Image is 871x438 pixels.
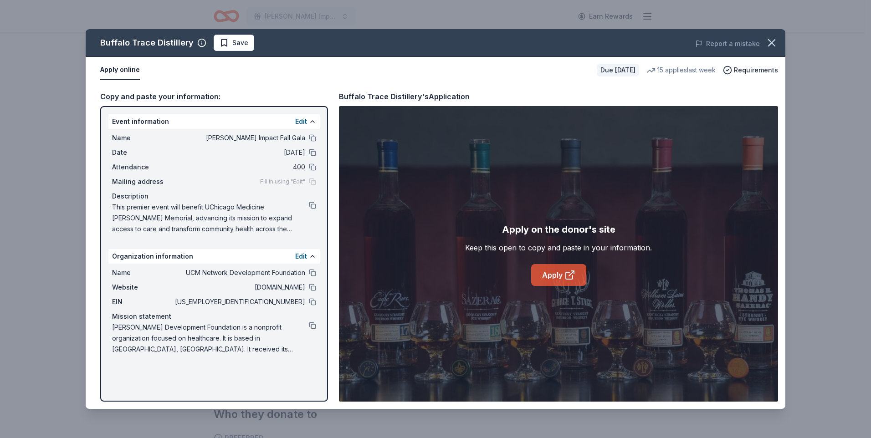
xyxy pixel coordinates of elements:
a: Apply [531,264,586,286]
span: EIN [112,296,173,307]
span: Fill in using "Edit" [260,178,305,185]
div: Description [112,191,316,202]
div: Keep this open to copy and paste in your information. [465,242,652,253]
span: Attendance [112,162,173,173]
span: Name [112,267,173,278]
span: UCM Network Development Foundation [173,267,305,278]
span: [DATE] [173,147,305,158]
div: Due [DATE] [597,64,639,76]
span: 400 [173,162,305,173]
div: Copy and paste your information: [100,91,328,102]
span: Website [112,282,173,293]
div: 15 applies last week [646,65,716,76]
span: [PERSON_NAME] Development Foundation is a nonprofit organization focused on healthcare. It is bas... [112,322,309,355]
span: Mailing address [112,176,173,187]
span: Save [232,37,248,48]
div: Mission statement [112,311,316,322]
span: Requirements [734,65,778,76]
div: Organization information [108,249,320,264]
span: Date [112,147,173,158]
div: Buffalo Trace Distillery's Application [339,91,470,102]
button: Edit [295,116,307,127]
span: Name [112,132,173,143]
button: Requirements [723,65,778,76]
span: [DOMAIN_NAME] [173,282,305,293]
button: Save [214,35,254,51]
button: Edit [295,251,307,262]
div: Event information [108,114,320,129]
button: Report a mistake [695,38,760,49]
div: Apply on the donor's site [502,222,615,237]
span: [US_EMPLOYER_IDENTIFICATION_NUMBER] [173,296,305,307]
button: Apply online [100,61,140,80]
span: [PERSON_NAME] Impact Fall Gala [173,132,305,143]
div: Buffalo Trace Distillery [100,36,194,50]
span: This premier event will benefit UChicago Medicine [PERSON_NAME] Memorial, advancing its mission t... [112,202,309,234]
